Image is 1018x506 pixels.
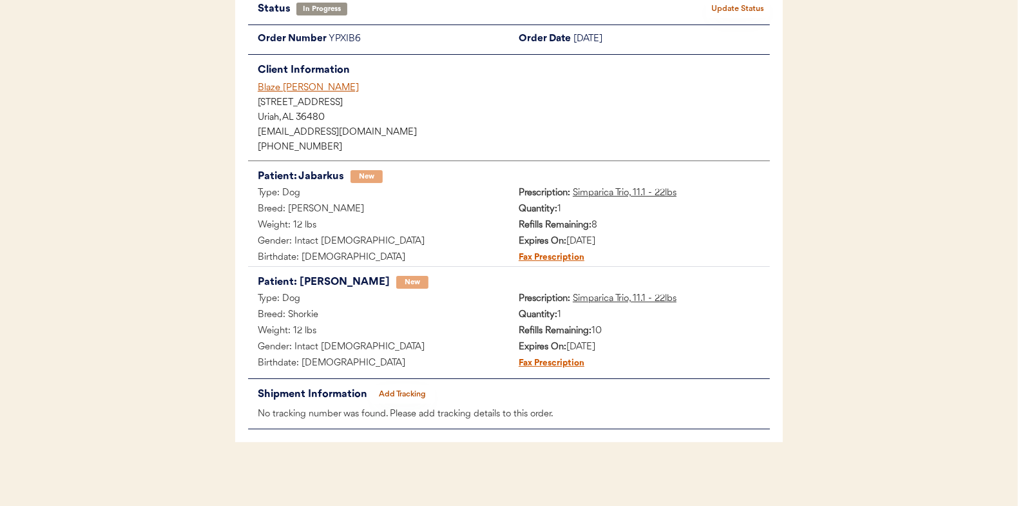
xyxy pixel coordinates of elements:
[519,294,570,304] strong: Prescription:
[509,356,584,372] div: Fax Prescription
[248,291,509,307] div: Type: Dog
[509,218,770,234] div: 8
[248,340,509,356] div: Gender: Intact [DEMOGRAPHIC_DATA]
[519,310,557,320] strong: Quantity:
[258,113,770,122] div: Uriah, AL 36480
[519,237,566,246] strong: Expires On:
[519,326,591,336] strong: Refills Remaining:
[258,99,770,108] div: [STREET_ADDRESS]
[248,250,509,266] div: Birthdate: [DEMOGRAPHIC_DATA]
[573,32,770,48] div: [DATE]
[519,220,591,230] strong: Refills Remaining:
[573,294,677,304] u: Simparica Trio, 11.1 - 22lbs
[248,356,509,372] div: Birthdate: [DEMOGRAPHIC_DATA]
[248,186,509,202] div: Type: Dog
[573,188,677,198] u: Simparica Trio, 11.1 - 22lbs
[519,342,566,352] strong: Expires On:
[258,168,344,186] div: Patient: Jabarkus
[509,234,770,250] div: [DATE]
[248,234,509,250] div: Gender: Intact [DEMOGRAPHIC_DATA]
[509,32,573,48] div: Order Date
[329,32,509,48] div: YPXIB6
[258,143,770,152] div: [PHONE_NUMBER]
[519,188,570,198] strong: Prescription:
[258,273,390,291] div: Patient: [PERSON_NAME]
[248,307,509,324] div: Breed: Shorkie
[258,128,770,137] div: [EMAIL_ADDRESS][DOMAIN_NAME]
[258,385,370,404] div: Shipment Information
[509,250,584,266] div: Fax Prescription
[509,307,770,324] div: 1
[509,340,770,356] div: [DATE]
[248,32,329,48] div: Order Number
[258,61,770,79] div: Client Information
[370,385,435,404] button: Add Tracking
[258,81,770,95] div: Blaze [PERSON_NAME]
[248,407,770,423] div: No tracking number was found. Please add tracking details to this order.
[519,204,557,214] strong: Quantity:
[248,324,509,340] div: Weight: 12 lbs
[248,202,509,218] div: Breed: [PERSON_NAME]
[509,324,770,340] div: 10
[248,218,509,234] div: Weight: 12 lbs
[509,202,770,218] div: 1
